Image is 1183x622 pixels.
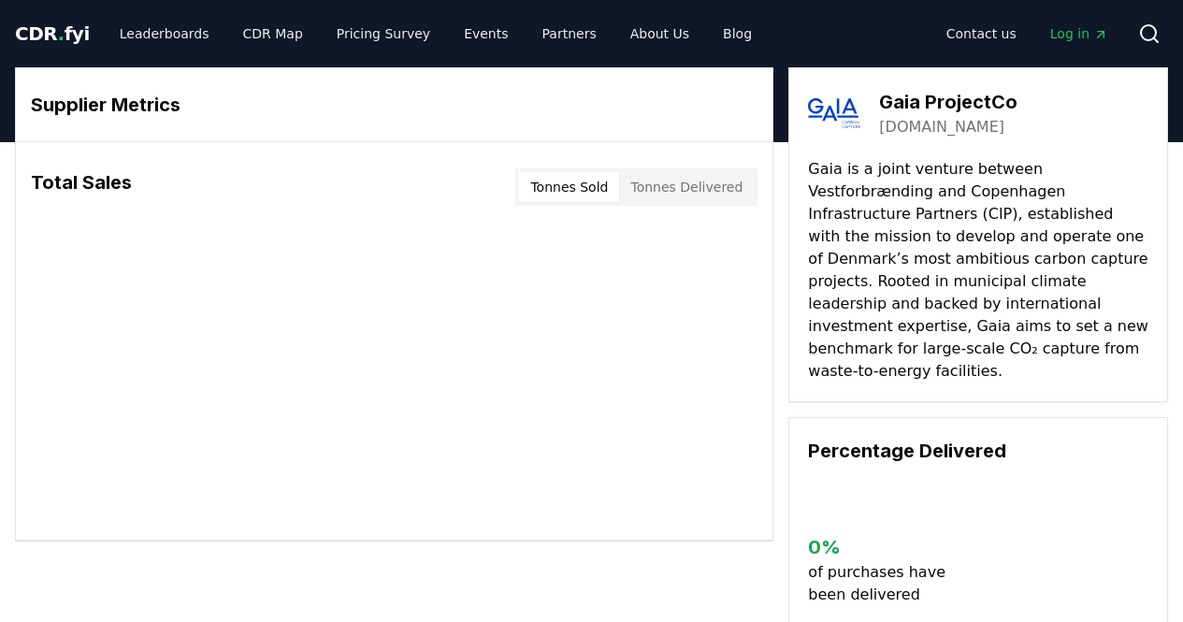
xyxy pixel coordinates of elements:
[15,22,90,45] span: CDR fyi
[58,22,65,45] span: .
[931,17,1032,51] a: Contact us
[105,17,224,51] a: Leaderboards
[228,17,318,51] a: CDR Map
[808,533,953,561] h3: 0 %
[31,168,132,206] h3: Total Sales
[519,172,619,202] button: Tonnes Sold
[105,17,767,51] nav: Main
[615,17,704,51] a: About Us
[1035,17,1123,51] a: Log in
[15,21,90,47] a: CDR.fyi
[527,17,612,51] a: Partners
[879,116,1004,138] a: [DOMAIN_NAME]
[808,158,1148,383] p: Gaia is a joint venture between Vestforbrænding and Copenhagen Infrastructure Partners (CIP), est...
[31,91,757,119] h3: Supplier Metrics
[708,17,767,51] a: Blog
[879,88,1017,116] h3: Gaia ProjectCo
[808,437,1148,465] h3: Percentage Delivered
[322,17,445,51] a: Pricing Survey
[619,172,754,202] button: Tonnes Delivered
[449,17,523,51] a: Events
[808,87,860,139] img: Gaia ProjectCo-logo
[808,561,953,606] p: of purchases have been delivered
[1050,24,1108,43] span: Log in
[931,17,1123,51] nav: Main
